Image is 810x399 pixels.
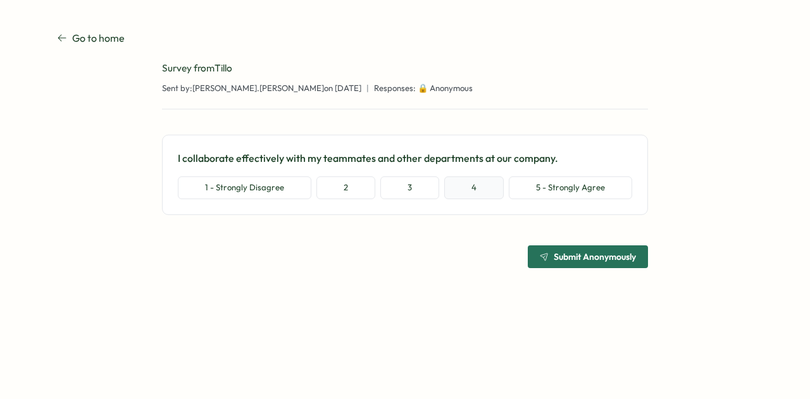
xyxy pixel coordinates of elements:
[316,176,375,199] button: 2
[366,83,369,94] span: |
[178,176,311,199] button: 1 - Strongly Disagree
[57,30,125,46] a: Go to home
[162,61,648,75] div: Survey from Tillo
[178,150,632,166] p: I collaborate effectively with my teammates and other departments at our company.
[528,245,648,268] button: Submit Anonymously
[380,176,439,199] button: 3
[554,252,636,261] span: Submit Anonymously
[374,83,473,94] span: Responses: 🔒 Anonymous
[444,176,504,199] button: 4
[72,30,125,46] p: Go to home
[162,83,361,94] span: Sent by: [PERSON_NAME].[PERSON_NAME] on [DATE]
[509,176,632,199] button: 5 - Strongly Agree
